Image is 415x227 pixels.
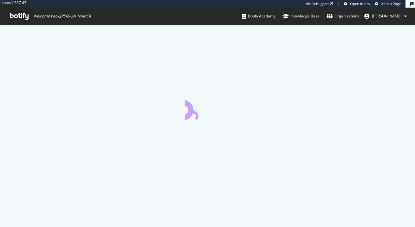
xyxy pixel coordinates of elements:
span: adrianna [372,13,402,19]
a: Admin Page [375,1,401,6]
div: Botify Academy [242,13,276,19]
a: Botify Academy [242,8,276,25]
div: Viz Debugger: [306,1,329,6]
div: Organizations [327,13,359,19]
a: Knowledge Base [282,8,320,25]
button: [PERSON_NAME] [359,11,412,21]
span: Open in dev [350,1,370,6]
span: Admin Page [381,1,401,6]
div: Knowledge Base [282,13,320,19]
a: Open in dev [344,1,370,6]
span: Welcome back, [PERSON_NAME] ! [33,14,91,19]
a: Organizations [327,8,359,25]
